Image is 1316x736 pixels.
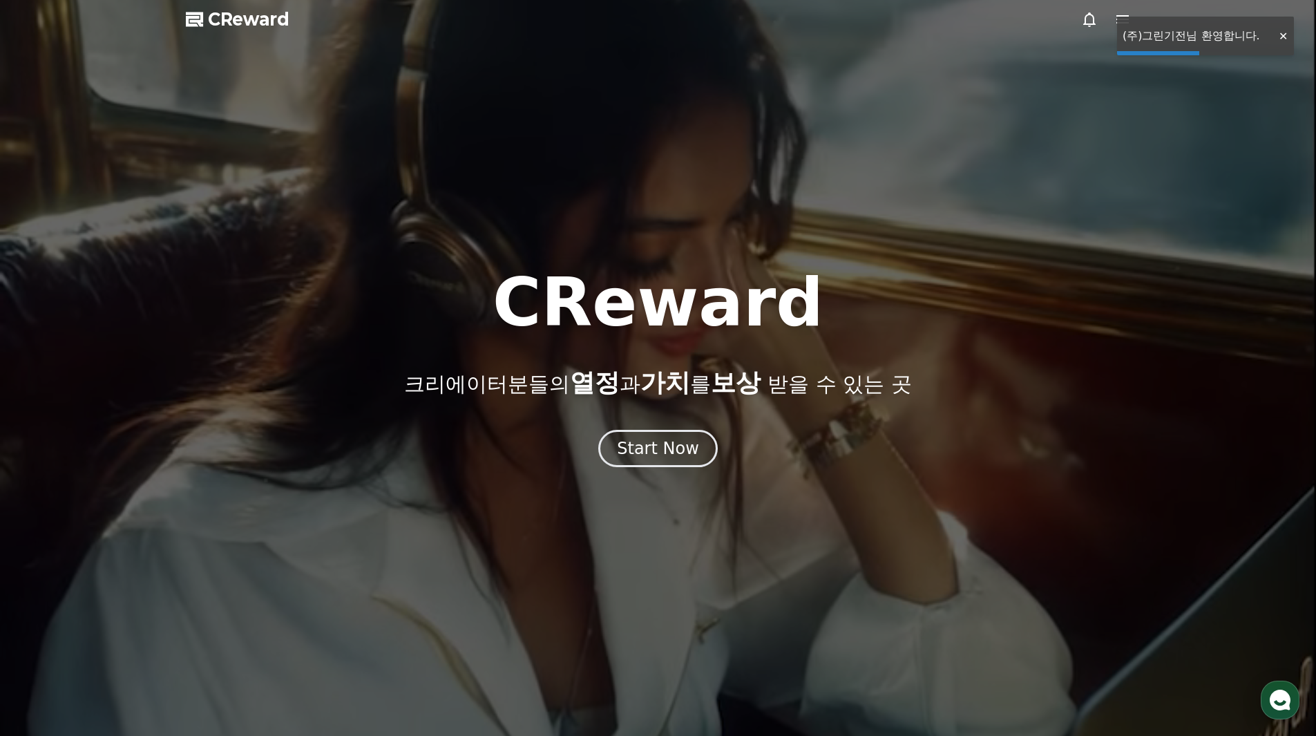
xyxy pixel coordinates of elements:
[617,437,699,460] div: Start Now
[126,460,143,471] span: 대화
[4,438,91,473] a: 홈
[186,8,289,30] a: CReward
[711,368,761,397] span: 보상
[598,444,718,457] a: Start Now
[44,459,52,470] span: 홈
[178,438,265,473] a: 설정
[598,430,718,467] button: Start Now
[91,438,178,473] a: 대화
[208,8,289,30] span: CReward
[570,368,620,397] span: 열정
[404,369,911,397] p: 크리에이터분들의 과 를 받을 수 있는 곳
[213,459,230,470] span: 설정
[640,368,690,397] span: 가치
[493,270,823,336] h1: CReward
